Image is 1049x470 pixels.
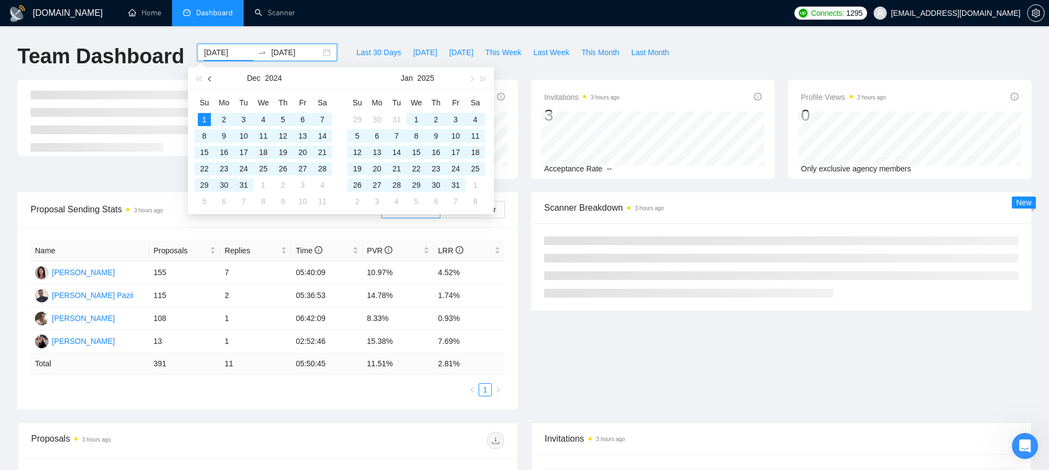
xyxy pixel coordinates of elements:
div: 6 [217,195,231,208]
td: 155 [149,261,220,284]
a: homeHome [128,8,161,17]
div: 23 [217,162,231,175]
div: 22 [410,162,423,175]
div: 8 [469,195,482,208]
td: 2025-01-08 [406,128,426,144]
span: LRR [438,246,463,255]
td: 2024-12-22 [195,160,214,177]
li: Previous Page [465,383,479,396]
td: 2 [220,284,291,307]
th: Fr [293,94,313,111]
td: 2025-02-05 [406,193,426,210]
span: info-circle [456,246,463,254]
td: 05:50:45 [291,353,362,374]
div: 10 [449,129,462,142]
button: 2024 [265,67,282,89]
td: 2025-01-17 [446,144,465,160]
td: 2025-01-06 [214,193,234,210]
td: 2025-01-11 [313,193,332,210]
time: 3 hours ago [134,207,163,213]
th: Tu [387,94,406,111]
td: Total [31,353,149,374]
div: 4 [257,113,270,126]
td: 2024-12-09 [214,128,234,144]
td: 2024-12-14 [313,128,332,144]
span: Invitations [544,91,620,104]
div: 21 [390,162,403,175]
td: 10.97% [363,261,434,284]
button: [DATE] [443,44,479,61]
div: 12 [351,146,364,159]
div: 2 [276,179,290,192]
span: Connects: [811,7,844,19]
div: 16 [429,146,443,159]
td: 108 [149,307,220,330]
div: 6 [296,113,309,126]
div: 4 [316,179,329,192]
td: 1 [220,307,291,330]
span: Proposals [154,245,208,257]
a: setting [1027,9,1045,17]
span: 1295 [846,7,863,19]
td: 1 [220,330,291,353]
td: 2025-01-03 [446,111,465,128]
div: 14 [390,146,403,159]
td: 2024-12-24 [234,160,254,177]
div: 31 [237,179,250,192]
a: OR[PERSON_NAME] [35,313,115,322]
div: 23 [429,162,443,175]
button: Last 30 Days [350,44,407,61]
td: 2025-01-04 [313,177,332,193]
span: info-circle [1011,93,1018,100]
td: 2024-12-20 [293,144,313,160]
div: [PERSON_NAME] [52,266,115,278]
td: 2024-12-06 [293,111,313,128]
td: 2025-01-28 [387,177,406,193]
div: 27 [296,162,309,175]
img: OM [35,266,49,279]
li: Next Page [492,383,505,396]
td: 2025-01-11 [465,128,485,144]
div: 20 [370,162,384,175]
td: 2025-02-08 [465,193,485,210]
td: 2025-01-07 [234,193,254,210]
td: 2025-01-20 [367,160,387,177]
span: right [495,386,502,393]
td: 2025-01-01 [254,177,273,193]
div: 7 [449,195,462,208]
td: 2025-01-09 [273,193,293,210]
div: 8 [257,195,270,208]
img: logo [9,5,26,22]
span: Replies [225,245,279,257]
td: 2025-01-04 [465,111,485,128]
td: 13 [149,330,220,353]
div: Proposals [31,432,268,449]
td: 2.81 % [434,353,505,374]
time: 3 hours ago [591,94,620,100]
div: 28 [390,179,403,192]
div: 4 [390,195,403,208]
td: 2025-01-09 [426,128,446,144]
div: [PERSON_NAME] [52,312,115,324]
span: info-circle [497,93,505,100]
div: 5 [276,113,290,126]
div: 8 [410,129,423,142]
th: Tu [234,94,254,111]
td: 2025-01-30 [426,177,446,193]
div: 22 [198,162,211,175]
button: Last Month [625,44,675,61]
td: 2025-01-02 [273,177,293,193]
td: 2024-12-21 [313,144,332,160]
th: We [254,94,273,111]
td: 2024-12-29 [347,111,367,128]
button: left [465,383,479,396]
span: setting [1028,9,1044,17]
td: 15.38% [363,330,434,353]
td: 14.78% [363,284,434,307]
div: 7 [316,113,329,126]
div: 29 [410,179,423,192]
td: 2024-12-05 [273,111,293,128]
div: 2 [429,113,443,126]
th: Mo [367,94,387,111]
span: Last Month [631,46,669,58]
